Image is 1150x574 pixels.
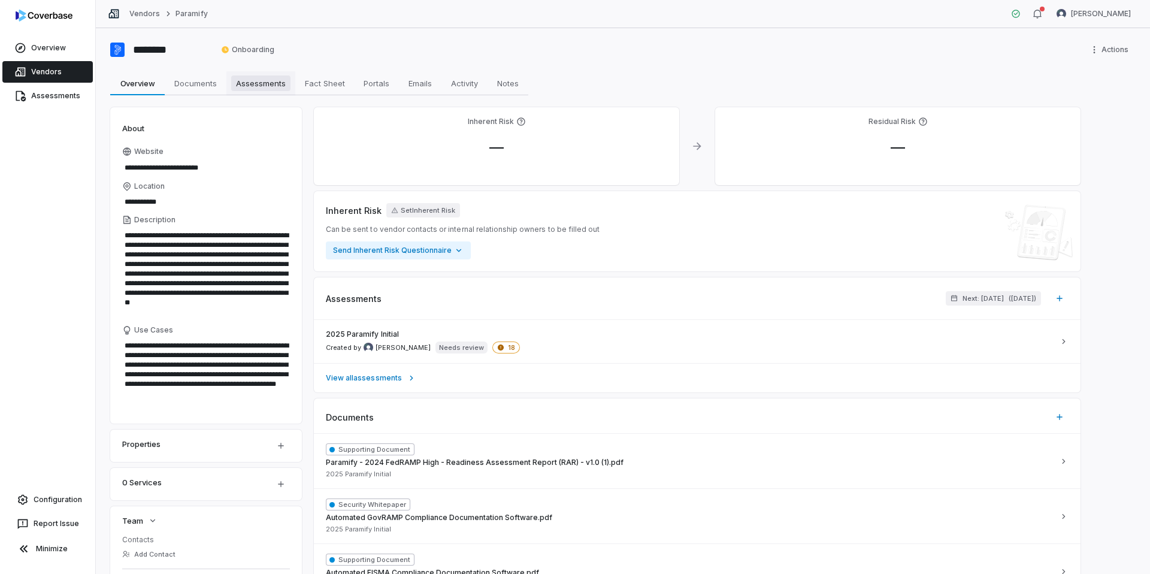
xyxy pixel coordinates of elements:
button: Security WhitepaperAutomated GovRAMP Compliance Documentation Software.pdf2025 Paramify Initial [314,488,1081,543]
span: Assessments [231,75,290,91]
span: Inherent Risk [326,204,382,217]
span: Website [134,147,164,156]
a: 2025 Paramify InitialCreated by Kim Kambarami avatar[PERSON_NAME]Needs review18 [314,320,1081,363]
span: Supporting Document [326,443,414,455]
textarea: Description [122,227,290,321]
a: Vendors [129,9,160,19]
span: Description [134,215,175,225]
button: Report Issue [5,513,90,534]
img: logo-D7KZi-bG.svg [16,10,72,22]
span: Documents [326,411,374,424]
a: View allassessments [314,363,1081,392]
img: Kim Kambarami avatar [1057,9,1066,19]
button: Supporting DocumentParamify - 2024 FedRAMP High - Readiness Assessment Report (RAR) - v1.0 (1).pd... [314,434,1081,488]
button: Team [119,510,161,531]
span: About [122,123,144,134]
button: SetInherent Risk [386,203,460,217]
span: Fact Sheet [300,75,350,91]
button: Kim Kambarami avatar[PERSON_NAME] [1049,5,1138,23]
span: Created by [326,343,431,352]
span: — [881,138,915,156]
span: Notes [492,75,523,91]
span: [PERSON_NAME] [1071,9,1131,19]
a: Overview [2,37,93,59]
span: Onboarding [221,45,274,55]
a: Assessments [2,85,93,107]
img: Kim Kambarami avatar [364,343,373,352]
span: [PERSON_NAME] [376,343,431,352]
a: Paramify [175,9,207,19]
span: Activity [446,75,483,91]
button: More actions [1086,41,1136,59]
span: Automated GovRAMP Compliance Documentation Software.pdf [326,513,552,522]
span: Team [122,515,143,526]
span: Use Cases [134,325,173,335]
span: — [480,138,513,156]
span: Portals [359,75,394,91]
span: 18 [492,342,520,354]
span: 2025 Paramify Initial [326,330,399,339]
a: Vendors [2,61,93,83]
button: Next: [DATE]([DATE]) [946,291,1041,306]
button: Minimize [5,537,90,561]
textarea: Use Cases [122,337,290,412]
button: Send Inherent Risk Questionnaire [326,241,471,259]
input: Location [122,194,290,210]
span: ( [DATE] ) [1009,294,1036,303]
span: Emails [404,75,437,91]
span: Security Whitepaper [326,499,410,510]
span: Documents [170,75,222,91]
span: 2025 Paramify Initial [326,525,391,534]
h4: Residual Risk [868,117,916,126]
span: Location [134,182,165,191]
a: Configuration [5,489,90,510]
span: Next: [DATE] [963,294,1004,303]
span: Paramify - 2024 FedRAMP High - Readiness Assessment Report (RAR) - v1.0 (1).pdf [326,458,624,467]
span: 2025 Paramify Initial [326,470,391,479]
p: Needs review [439,343,484,352]
h4: Inherent Risk [468,117,514,126]
dt: Contacts [122,535,290,545]
span: Overview [116,75,160,91]
span: Assessments [326,292,382,305]
span: Supporting Document [326,554,414,566]
span: View all assessments [326,373,402,383]
input: Website [122,159,270,176]
span: Can be sent to vendor contacts or internal relationship owners to be filled out [326,225,600,234]
button: Add Contact [119,543,179,565]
